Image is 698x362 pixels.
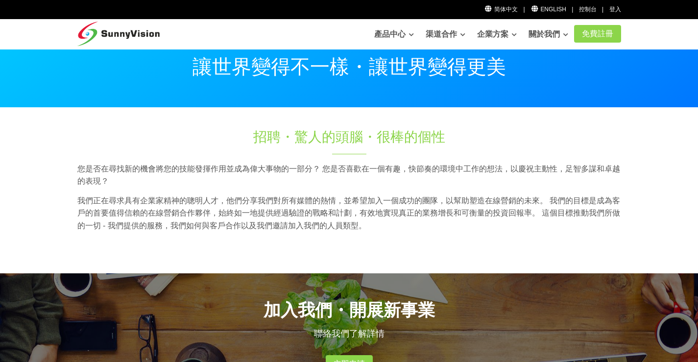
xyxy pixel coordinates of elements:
[529,24,568,44] a: 關於我們
[374,24,414,44] a: 產品中心
[77,298,621,322] h2: 加入我們・開展新事業
[477,24,517,44] a: 企業方案
[186,127,512,146] h1: 招聘・驚人的頭腦・很棒的個性
[530,6,566,13] a: English
[77,327,621,340] p: 聯絡我們了解詳情
[609,6,621,13] a: 登入
[77,163,621,188] p: 您是否在尋找新的機會將您的技能發揮作用並成為偉大事物的一部分？ 您是否喜歡在一個有趣，快節奏的環境中工作的想法，以慶祝主動性，足智多謀和卓越的表現？
[574,25,621,43] a: 免費註冊
[572,5,573,14] li: |
[579,6,597,13] a: 控制台
[602,5,603,14] li: |
[77,57,621,76] p: 讓世界變得不一樣・讓世界變得更美
[77,194,621,232] p: 我們正在尋求具有企業家精神的聰明人才，他們分享我們對所有媒體的熱情，並希望加入一個成功的團隊，以幫助塑造在線營銷的未來。 我們的目標是成為客戶的首要值得信賴的在線營銷合作夥伴，始終如一地提供經過...
[426,24,465,44] a: 渠道合作
[484,6,518,13] a: 简体中文
[523,5,525,14] li: |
